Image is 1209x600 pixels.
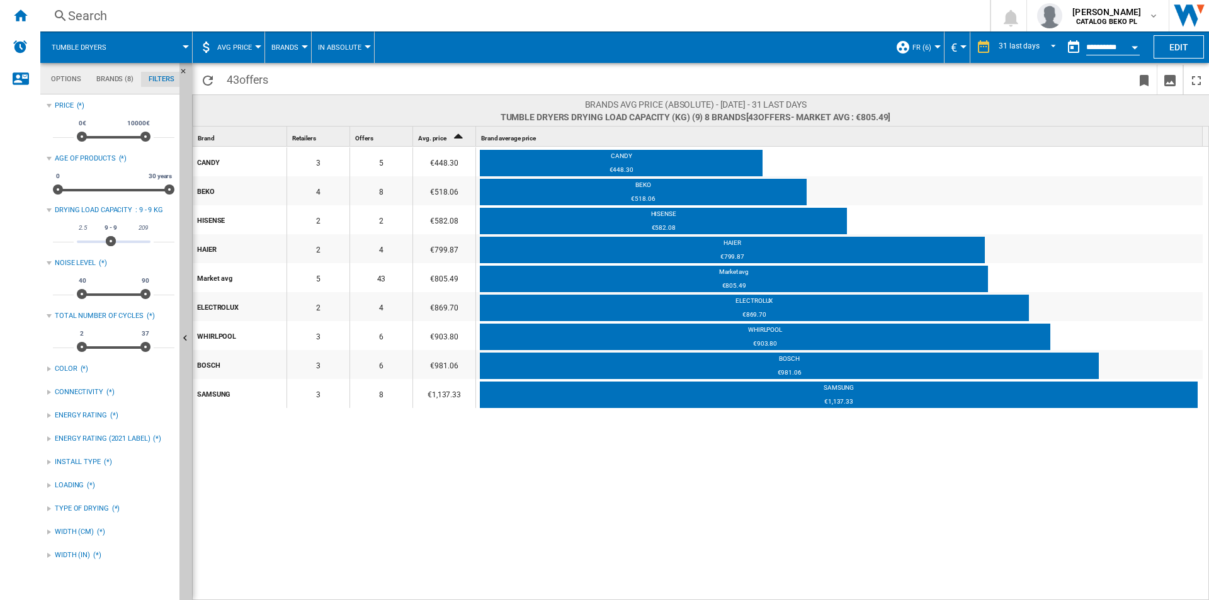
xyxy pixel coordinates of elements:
[1132,65,1157,94] button: Bookmark this report
[287,176,349,205] div: 4
[55,550,90,560] div: WIDTH (IN)
[413,350,475,379] div: €981.06
[55,205,132,215] div: DRYING LOAD CAPACITY
[481,135,536,142] span: Brand average price
[147,171,174,181] span: 30 years
[292,135,316,142] span: Retailers
[480,368,1099,381] div: €981.06
[413,263,475,292] div: €805.49
[413,234,475,263] div: €799.87
[501,98,891,111] span: Brands AVG price (absolute) - [DATE] - 31 last days
[416,127,475,146] div: Avg. price Sort Ascending
[52,43,106,52] span: Tumble dryers
[195,127,287,146] div: Brand Sort None
[413,321,475,350] div: €903.80
[480,325,1050,338] div: WHIRLPOOL
[135,205,174,215] div: : 9 - 9 KG
[480,152,763,164] div: CANDY
[480,268,988,280] div: Market avg
[89,72,141,87] md-tab-item: Brands (8)
[1076,18,1137,26] b: CATALOG BEKO PL
[287,321,349,350] div: 3
[195,65,220,94] button: Reload
[912,43,931,52] span: FR (6)
[791,112,888,122] span: - Market avg : €805.49
[951,41,957,54] span: €
[287,292,349,321] div: 2
[43,72,89,87] md-tab-item: Options
[350,205,412,234] div: 2
[480,354,1099,367] div: BOSCH
[271,31,305,63] div: Brands
[290,127,349,146] div: Sort None
[480,310,1029,323] div: €869.70
[1123,34,1146,57] button: Open calendar
[1037,3,1062,28] img: profile.jpg
[895,31,938,63] div: FR (6)
[287,205,349,234] div: 2
[353,127,412,146] div: Sort None
[350,350,412,379] div: 6
[746,112,891,122] span: [43 ]
[220,65,275,91] span: 43
[350,263,412,292] div: 43
[912,31,938,63] button: FR (6)
[413,147,475,176] div: €448.30
[350,176,412,205] div: 8
[197,149,286,175] div: CANDY
[197,322,286,349] div: WHIRLPOOL
[318,31,368,63] button: In Absolute
[55,527,94,537] div: WIDTH (CM)
[997,37,1061,58] md-select: REPORTS.WIZARD.STEPS.REPORT.STEPS.REPORT_OPTIONS.PERIOD: 31 last days
[197,264,286,291] div: Market avg
[480,252,985,265] div: €799.87
[480,166,763,178] div: €448.30
[55,258,96,268] div: NOISE LEVEL
[55,457,101,467] div: INSTALL TYPE
[951,31,963,63] button: €
[350,234,412,263] div: 4
[1154,35,1204,59] button: Edit
[480,224,847,236] div: €582.08
[137,223,150,233] span: 209
[945,31,970,63] md-menu: Currency
[480,239,985,251] div: HAIER
[287,234,349,263] div: 2
[55,504,109,514] div: TYPE OF DRYING
[271,43,298,52] span: Brands
[103,223,119,233] span: 9 - 9
[197,178,286,204] div: BEKO
[217,31,258,63] button: AVG Price
[480,297,1029,309] div: ELECTROLUX
[501,111,891,123] span: Tumble dryers DRYING LOAD CAPACITY (KG) (9) 8 brands
[999,42,1040,50] div: 31 last days
[413,379,475,408] div: €1,137.33
[68,7,957,25] div: Search
[195,127,287,146] div: Sort None
[198,135,215,142] span: Brand
[140,276,151,286] span: 90
[125,118,151,128] span: 10000€
[350,379,412,408] div: 8
[141,72,182,87] md-tab-item: Filters
[55,364,77,374] div: COLOR
[1061,35,1086,60] button: md-calendar
[350,147,412,176] div: 5
[287,379,349,408] div: 3
[54,171,62,181] span: 0
[1072,6,1141,18] span: [PERSON_NAME]
[355,135,373,142] span: Offers
[77,118,88,128] span: 0€
[197,380,286,407] div: SAMSUNG
[55,154,116,164] div: Age of products
[480,181,807,193] div: BEKO
[480,281,988,294] div: €805.49
[55,101,74,111] div: Price
[13,39,28,54] img: alerts-logo.svg
[353,127,412,146] div: Offers Sort None
[197,293,286,320] div: ELECTROLUX
[413,205,475,234] div: €582.08
[290,127,349,146] div: Retailers Sort None
[350,321,412,350] div: 6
